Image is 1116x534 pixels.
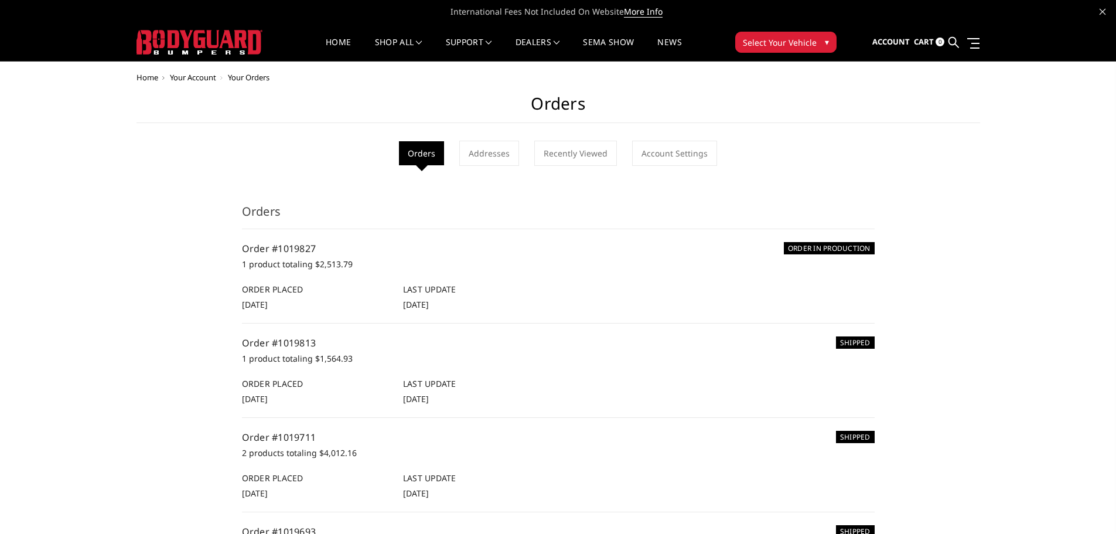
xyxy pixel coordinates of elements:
[242,242,316,255] a: Order #1019827
[242,352,875,366] p: 1 product totaling $1,564.93
[872,26,910,58] a: Account
[914,36,934,47] span: Cart
[516,38,560,61] a: Dealers
[242,446,875,460] p: 2 products totaling $4,012.16
[583,38,634,61] a: SEMA Show
[136,30,262,55] img: BODYGUARD BUMPERS
[242,472,391,484] h6: Order Placed
[403,283,552,295] h6: Last Update
[784,242,875,254] h6: ORDER IN PRODUCTION
[836,336,875,349] h6: SHIPPED
[403,472,552,484] h6: Last Update
[735,32,837,53] button: Select Your Vehicle
[242,283,391,295] h6: Order Placed
[872,36,910,47] span: Account
[399,141,444,165] li: Orders
[242,488,268,499] span: [DATE]
[242,431,316,444] a: Order #1019711
[403,377,552,390] h6: Last Update
[242,377,391,390] h6: Order Placed
[936,38,944,46] span: 0
[136,94,980,123] h1: Orders
[446,38,492,61] a: Support
[914,26,944,58] a: Cart 0
[657,38,681,61] a: News
[459,141,519,166] a: Addresses
[403,299,429,310] span: [DATE]
[228,72,269,83] span: Your Orders
[836,431,875,443] h6: SHIPPED
[242,257,875,271] p: 1 product totaling $2,513.79
[825,36,829,48] span: ▾
[743,36,817,49] span: Select Your Vehicle
[534,141,617,166] a: Recently Viewed
[242,336,316,349] a: Order #1019813
[624,6,663,18] a: More Info
[326,38,351,61] a: Home
[375,38,422,61] a: shop all
[403,488,429,499] span: [DATE]
[403,393,429,404] span: [DATE]
[136,72,158,83] a: Home
[242,393,268,404] span: [DATE]
[242,203,875,229] h3: Orders
[632,141,717,166] a: Account Settings
[170,72,216,83] a: Your Account
[242,299,268,310] span: [DATE]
